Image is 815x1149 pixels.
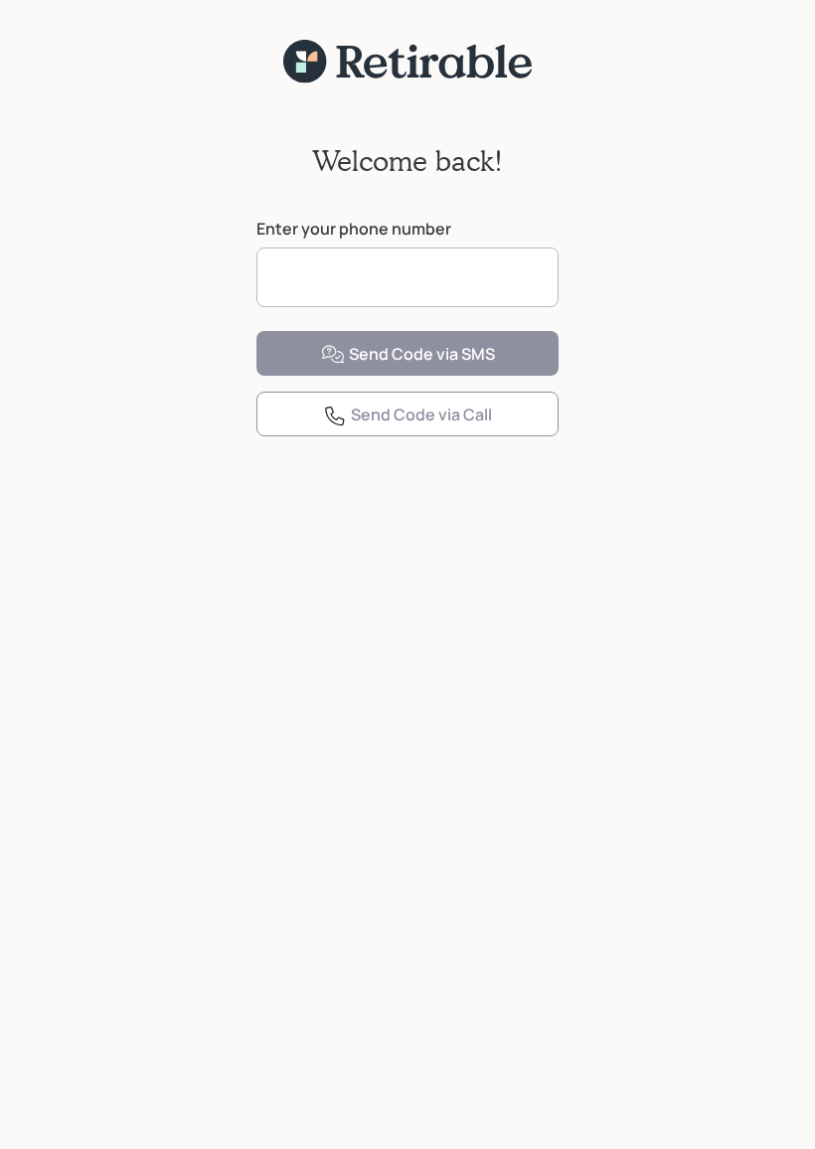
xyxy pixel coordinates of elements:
[312,144,503,178] h2: Welcome back!
[256,218,559,240] label: Enter your phone number
[256,392,559,436] button: Send Code via Call
[321,343,495,367] div: Send Code via SMS
[256,331,559,376] button: Send Code via SMS
[323,404,492,427] div: Send Code via Call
